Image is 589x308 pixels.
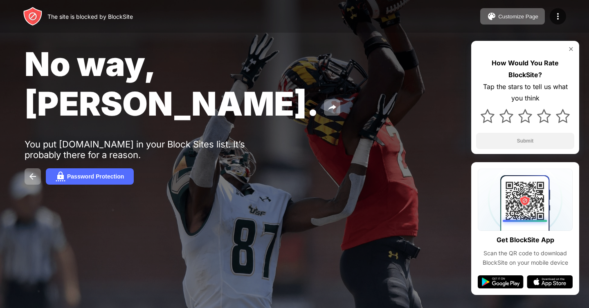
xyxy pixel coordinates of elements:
[25,139,277,160] div: You put [DOMAIN_NAME] in your Block Sites list. It’s probably there for a reason.
[480,8,545,25] button: Customize Page
[46,168,134,185] button: Password Protection
[498,13,538,20] div: Customize Page
[23,7,43,26] img: header-logo.svg
[478,275,524,288] img: google-play.svg
[499,109,513,123] img: star.svg
[518,109,532,123] img: star.svg
[67,173,124,180] div: Password Protection
[497,234,554,246] div: Get BlockSite App
[476,57,574,81] div: How Would You Rate BlockSite?
[28,172,38,181] img: back.svg
[556,109,570,123] img: star.svg
[487,11,497,21] img: pallet.svg
[527,275,573,288] img: app-store.svg
[25,44,319,123] span: No way, [PERSON_NAME].
[478,249,573,267] div: Scan the QR code to download BlockSite on your mobile device
[568,46,574,52] img: rate-us-close.svg
[481,109,495,123] img: star.svg
[476,133,574,149] button: Submit
[56,172,65,181] img: password.svg
[537,109,551,123] img: star.svg
[476,81,574,105] div: Tap the stars to tell us what you think
[327,103,337,112] img: share.svg
[47,13,133,20] div: The site is blocked by BlockSite
[553,11,563,21] img: menu-icon.svg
